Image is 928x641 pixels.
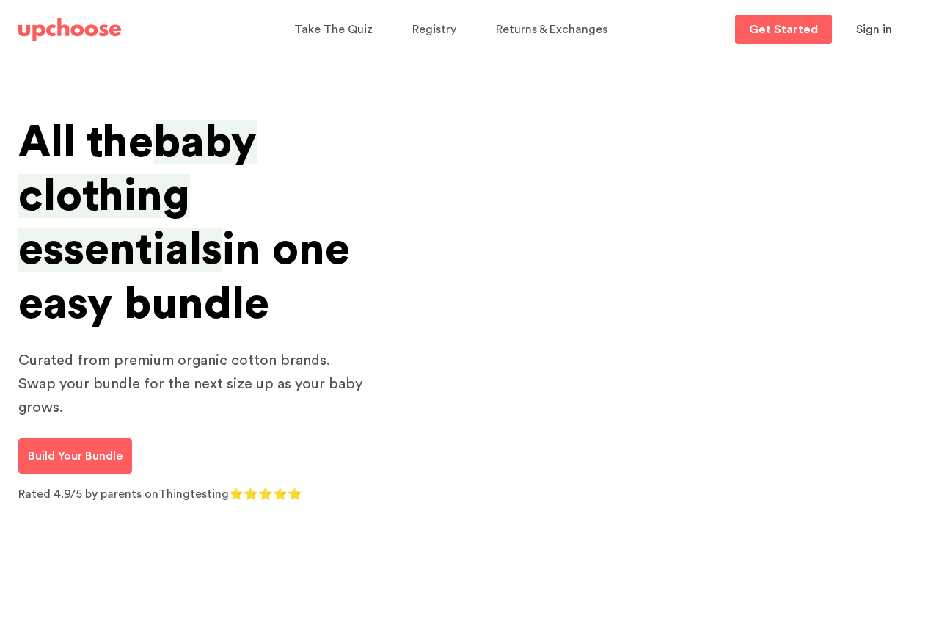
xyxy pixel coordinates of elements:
[28,447,123,465] p: Build Your Bundle
[18,438,132,474] a: Build Your Bundle
[294,23,373,35] span: Take The Quiz
[18,18,121,41] img: UpChoose
[838,15,910,44] button: Sign in
[158,488,229,500] a: Thingtesting
[735,15,832,44] a: Get Started
[496,23,607,35] span: Returns & Exchanges
[856,23,892,35] span: Sign in
[496,15,612,44] a: Returns & Exchanges
[229,488,302,500] span: ⭐⭐⭐⭐⭐
[18,228,350,325] span: in one easy bundle
[412,23,456,35] span: Registry
[749,23,818,35] p: Get Started
[18,349,370,419] p: Curated from premium organic cotton brands. Swap your bundle for the next size up as your baby gr...
[18,120,153,164] span: All the
[294,15,377,44] a: Take The Quiz
[18,15,121,45] a: UpChoose
[412,15,461,44] a: Registry
[18,488,158,500] span: Rated 4.9/5 by parents on
[18,120,257,272] span: baby clothing essentials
